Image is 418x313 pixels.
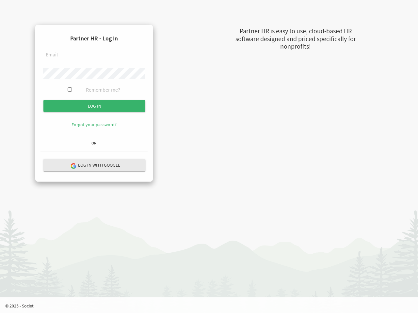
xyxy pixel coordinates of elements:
a: Forgot your password? [72,122,117,127]
h6: OR [40,141,148,145]
input: Log in [43,100,145,112]
div: Partner HR is easy to use, cloud-based HR [202,26,389,36]
img: google-logo.png [70,163,76,169]
input: Email [43,50,145,61]
div: software designed and priced specifically for [202,34,389,44]
h4: Partner HR - Log In [40,30,148,47]
label: Remember me? [86,86,120,94]
p: © 2025 - Societ [5,303,418,309]
div: nonprofits! [202,42,389,51]
button: Log in with Google [43,159,145,171]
